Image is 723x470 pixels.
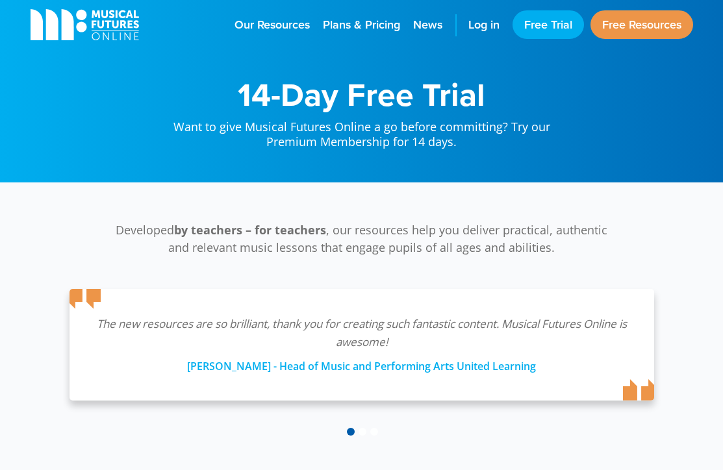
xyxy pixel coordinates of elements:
[160,78,563,110] h1: 14-Day Free Trial
[413,16,442,34] span: News
[95,315,628,351] p: The new resources are so brilliant, thank you for creating such fantastic content. Musical Future...
[160,110,563,150] p: Want to give Musical Futures Online a go before committing? Try our Premium Membership for 14 days.
[590,10,693,39] a: Free Resources
[174,222,326,238] strong: by teachers – for teachers
[235,16,310,34] span: Our Resources
[468,16,500,34] span: Log in
[323,16,400,34] span: Plans & Pricing
[108,221,615,256] p: Developed , our resources help you deliver practical, authentic and relevant music lessons that e...
[513,10,584,39] a: Free Trial
[95,351,628,375] div: [PERSON_NAME] - Head of Music and Performing Arts United Learning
